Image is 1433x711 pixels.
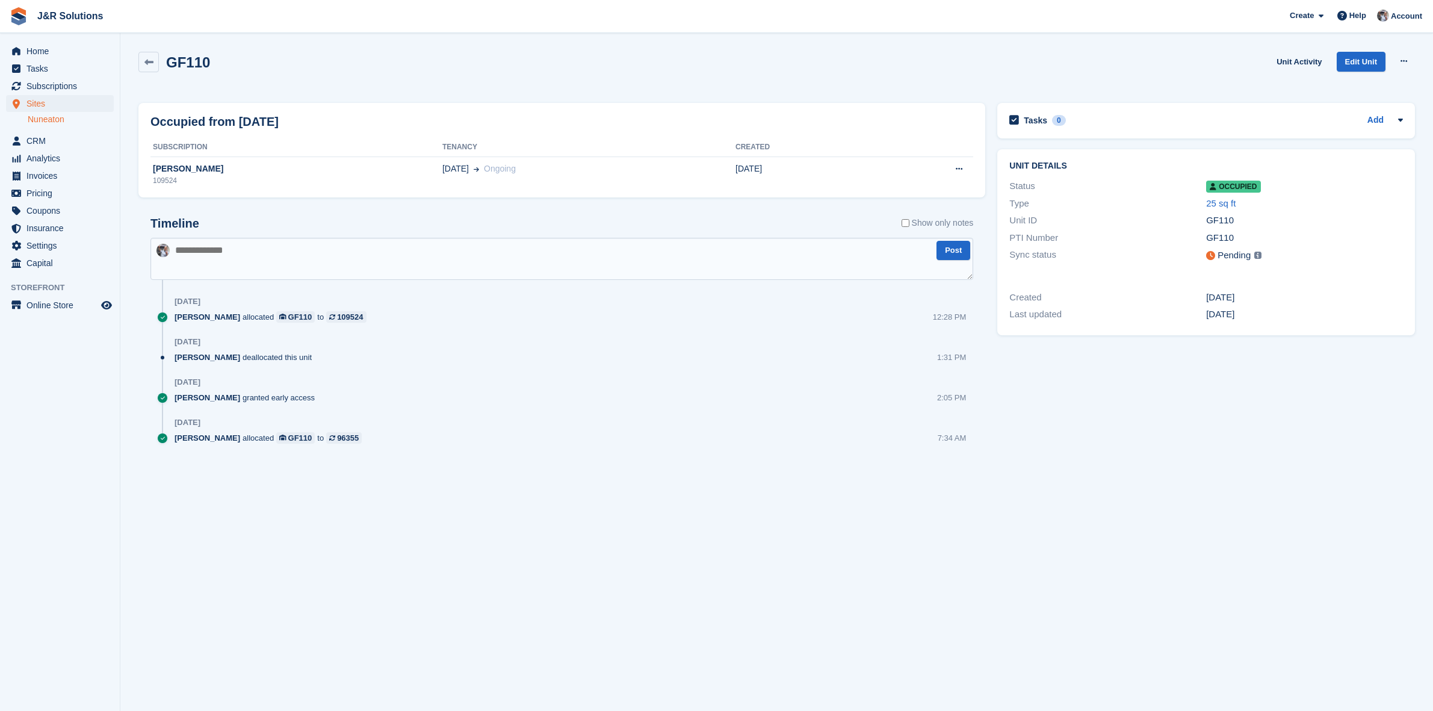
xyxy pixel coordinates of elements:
[902,217,909,229] input: Show only notes
[175,418,200,427] div: [DATE]
[26,132,99,149] span: CRM
[26,185,99,202] span: Pricing
[933,311,967,323] div: 12:28 PM
[1009,197,1206,211] div: Type
[902,217,974,229] label: Show only notes
[288,432,312,444] div: GF110
[26,60,99,77] span: Tasks
[6,185,114,202] a: menu
[936,241,970,261] button: Post
[1052,115,1066,126] div: 0
[6,167,114,184] a: menu
[288,311,312,323] div: GF110
[26,237,99,254] span: Settings
[326,432,362,444] a: 96355
[938,432,967,444] div: 7:34 AM
[26,167,99,184] span: Invoices
[1206,231,1403,245] div: GF110
[175,392,321,403] div: granted early access
[10,7,28,25] img: stora-icon-8386f47178a22dfd0bd8f6a31ec36ba5ce8667c1dd55bd0f319d3a0aa187defe.svg
[1349,10,1366,22] span: Help
[26,220,99,237] span: Insurance
[337,432,359,444] div: 96355
[26,78,99,95] span: Subscriptions
[175,311,373,323] div: allocated to
[276,311,315,323] a: GF110
[175,297,200,306] div: [DATE]
[6,297,114,314] a: menu
[442,138,735,157] th: Tenancy
[156,244,170,257] img: Steve Revell
[175,337,200,347] div: [DATE]
[175,352,318,363] div: deallocated this unit
[1206,291,1403,305] div: [DATE]
[26,202,99,219] span: Coupons
[1290,10,1314,22] span: Create
[1391,10,1422,22] span: Account
[26,95,99,112] span: Sites
[6,132,114,149] a: menu
[1009,231,1206,245] div: PTI Number
[150,175,442,186] div: 109524
[1272,52,1326,72] a: Unit Activity
[175,432,368,444] div: allocated to
[6,78,114,95] a: menu
[735,157,873,193] td: [DATE]
[6,202,114,219] a: menu
[1337,52,1385,72] a: Edit Unit
[150,138,442,157] th: Subscription
[150,163,442,175] div: [PERSON_NAME]
[1009,248,1206,263] div: Sync status
[1206,308,1403,321] div: [DATE]
[484,164,516,173] span: Ongoing
[6,255,114,272] a: menu
[6,60,114,77] a: menu
[1009,161,1403,171] h2: Unit details
[1377,10,1389,22] img: Steve Revell
[150,217,199,231] h2: Timeline
[99,298,114,312] a: Preview store
[11,282,120,294] span: Storefront
[6,237,114,254] a: menu
[6,95,114,112] a: menu
[276,432,315,444] a: GF110
[735,138,873,157] th: Created
[1254,252,1261,259] img: icon-info-grey-7440780725fd019a000dd9b08b2336e03edf1995a4989e88bcd33f0948082b44.svg
[1009,214,1206,228] div: Unit ID
[1009,308,1206,321] div: Last updated
[6,43,114,60] a: menu
[1367,114,1384,128] a: Add
[1218,249,1251,262] div: Pending
[337,311,363,323] div: 109524
[166,54,210,70] h2: GF110
[150,113,279,131] h2: Occupied from [DATE]
[442,163,469,175] span: [DATE]
[26,297,99,314] span: Online Store
[26,150,99,167] span: Analytics
[1206,198,1236,208] a: 25 sq ft
[28,114,114,125] a: Nuneaton
[1206,181,1260,193] span: Occupied
[1206,214,1403,228] div: GF110
[1009,291,1206,305] div: Created
[32,6,108,26] a: J&R Solutions
[175,392,240,403] span: [PERSON_NAME]
[175,377,200,387] div: [DATE]
[175,432,240,444] span: [PERSON_NAME]
[1009,179,1206,193] div: Status
[6,220,114,237] a: menu
[937,352,966,363] div: 1:31 PM
[26,255,99,272] span: Capital
[26,43,99,60] span: Home
[175,352,240,363] span: [PERSON_NAME]
[175,311,240,323] span: [PERSON_NAME]
[326,311,366,323] a: 109524
[937,392,966,403] div: 2:05 PM
[1024,115,1047,126] h2: Tasks
[6,150,114,167] a: menu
